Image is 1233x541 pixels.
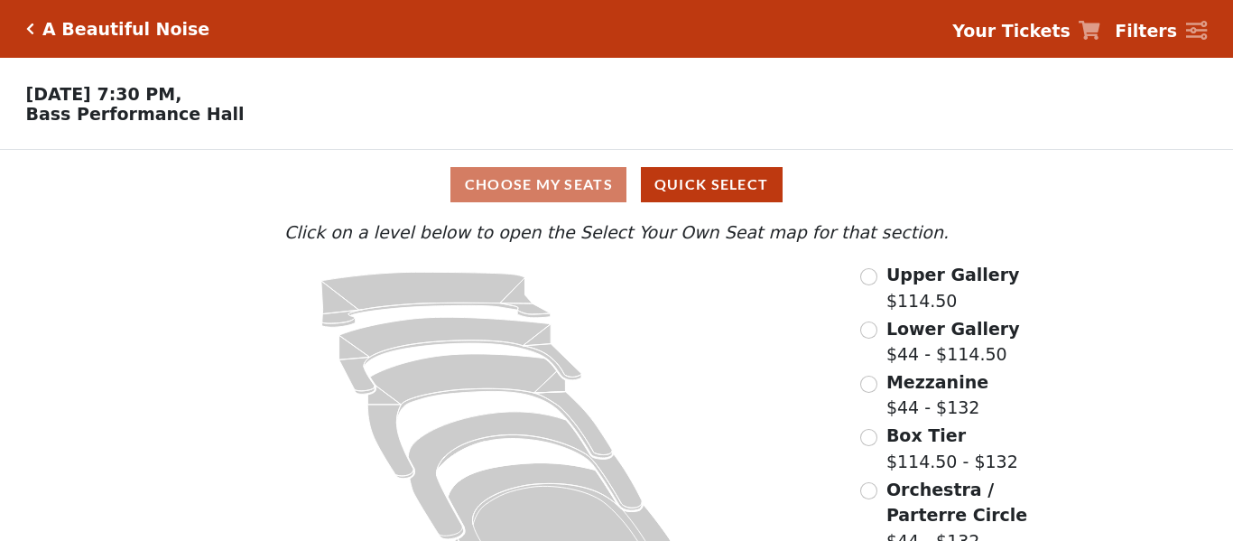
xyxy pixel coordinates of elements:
label: $114.50 - $132 [886,423,1018,474]
a: Filters [1115,18,1207,44]
span: Upper Gallery [886,265,1020,284]
button: Quick Select [641,167,783,202]
label: $44 - $132 [886,369,988,421]
strong: Filters [1115,21,1177,41]
label: $114.50 [886,262,1020,313]
strong: Your Tickets [952,21,1071,41]
path: Upper Gallery - Seats Available: 251 [321,272,551,327]
span: Orchestra / Parterre Circle [886,480,1027,526]
span: Lower Gallery [886,319,1020,339]
h5: A Beautiful Noise [42,19,209,40]
a: Your Tickets [952,18,1100,44]
p: Click on a level below to open the Select Your Own Seat map for that section. [167,219,1066,246]
span: Box Tier [886,425,966,445]
span: Mezzanine [886,372,988,392]
a: Click here to go back to filters [26,23,34,35]
label: $44 - $114.50 [886,316,1020,368]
